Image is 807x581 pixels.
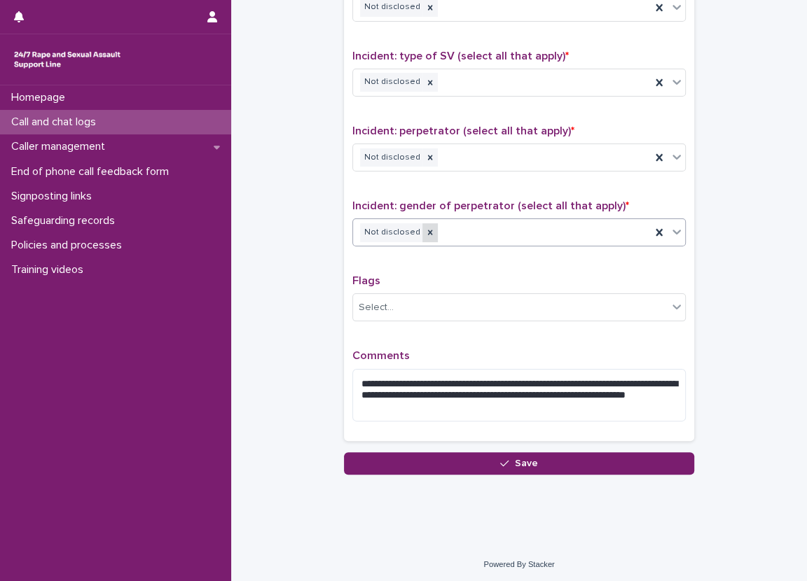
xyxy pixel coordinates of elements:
[6,115,107,129] p: Call and chat logs
[6,140,116,153] p: Caller management
[6,190,103,203] p: Signposting links
[6,263,95,276] p: Training videos
[352,350,410,361] span: Comments
[6,91,76,104] p: Homepage
[6,239,133,252] p: Policies and processes
[360,148,422,167] div: Not disclosed
[483,560,554,568] a: Powered By Stacker
[360,223,422,242] div: Not disclosed
[352,200,629,211] span: Incident: gender of perpetrator (select all that apply)
[352,125,574,136] span: Incident: perpetrator (select all that apply)
[6,214,126,227] p: Safeguarding records
[352,275,380,286] span: Flags
[352,50,569,62] span: Incident: type of SV (select all that apply)
[359,300,394,315] div: Select...
[515,458,538,468] span: Save
[6,165,180,178] p: End of phone call feedback form
[11,45,123,73] img: rhQMoQhaT3yELyF149Cw
[360,73,422,92] div: Not disclosed
[344,452,694,475] button: Save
